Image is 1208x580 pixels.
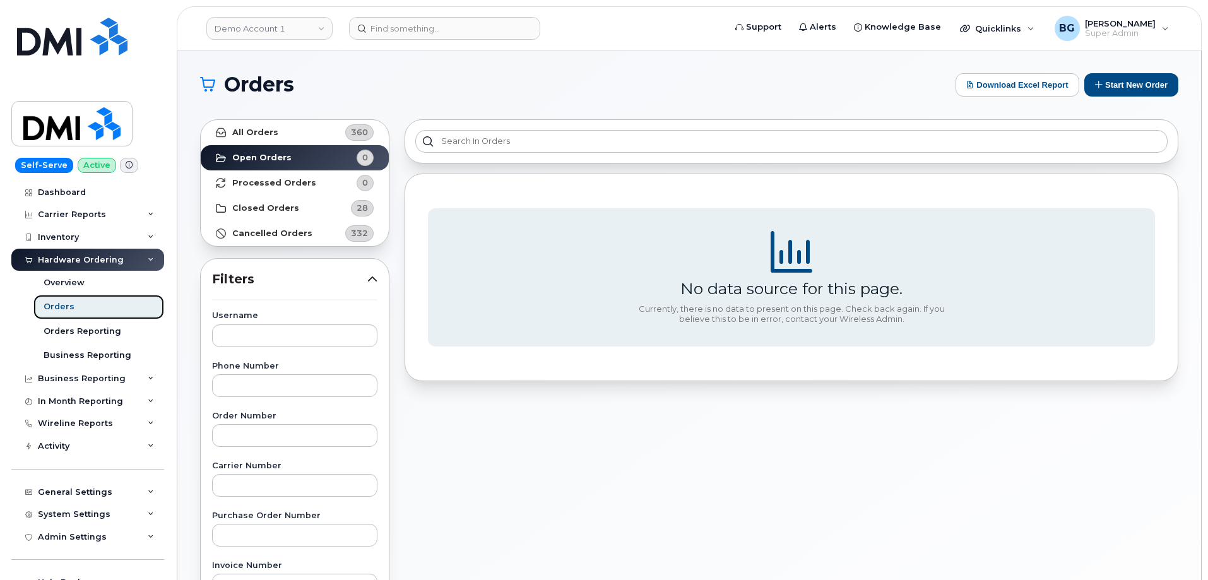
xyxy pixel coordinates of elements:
strong: Processed Orders [232,178,316,188]
span: 0 [362,151,368,163]
div: No data source for this page. [680,279,903,298]
a: All Orders360 [201,120,389,145]
span: Filters [212,270,367,288]
button: Download Excel Report [956,73,1079,97]
strong: Open Orders [232,153,292,163]
button: Start New Order [1084,73,1178,97]
label: Invoice Number [212,562,377,570]
a: Processed Orders0 [201,170,389,196]
strong: Cancelled Orders [232,228,312,239]
label: Purchase Order Number [212,512,377,520]
label: Phone Number [212,362,377,370]
label: Username [212,312,377,320]
label: Carrier Number [212,462,377,470]
strong: Closed Orders [232,203,299,213]
div: Currently, there is no data to present on this page. Check back again. If you believe this to be ... [634,304,949,324]
span: 332 [351,227,368,239]
label: Order Number [212,412,377,420]
span: 28 [357,202,368,214]
a: Closed Orders28 [201,196,389,221]
span: Orders [224,75,294,94]
span: 0 [362,177,368,189]
a: Cancelled Orders332 [201,221,389,246]
input: Search in orders [415,130,1168,153]
strong: All Orders [232,127,278,138]
span: 360 [351,126,368,138]
a: Open Orders0 [201,145,389,170]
